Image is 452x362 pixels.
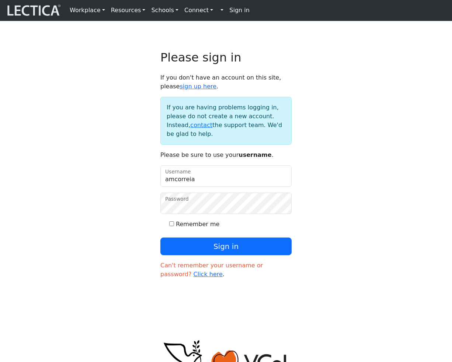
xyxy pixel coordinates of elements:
p: . [160,261,292,279]
strong: username [239,151,271,158]
a: Workplace [67,3,108,18]
a: Schools [148,3,181,18]
a: Resources [108,3,149,18]
a: Sign in [226,3,253,18]
a: Click here [194,271,223,278]
strong: Sign in [229,7,250,14]
label: Remember me [176,220,219,229]
span: Can't remember your username or password? [160,262,263,278]
img: lecticalive [6,3,61,17]
a: Connect [181,3,216,18]
a: sign up here [180,83,216,90]
p: If you don't have an account on this site, please . [160,73,292,91]
button: Sign in [160,238,292,255]
div: If you are having problems logging in, please do not create a new account. Instead, the support t... [160,97,292,145]
p: Please be sure to use your . [160,151,292,159]
a: contact [190,122,212,129]
h2: Please sign in [160,50,292,64]
input: Username [160,165,292,187]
